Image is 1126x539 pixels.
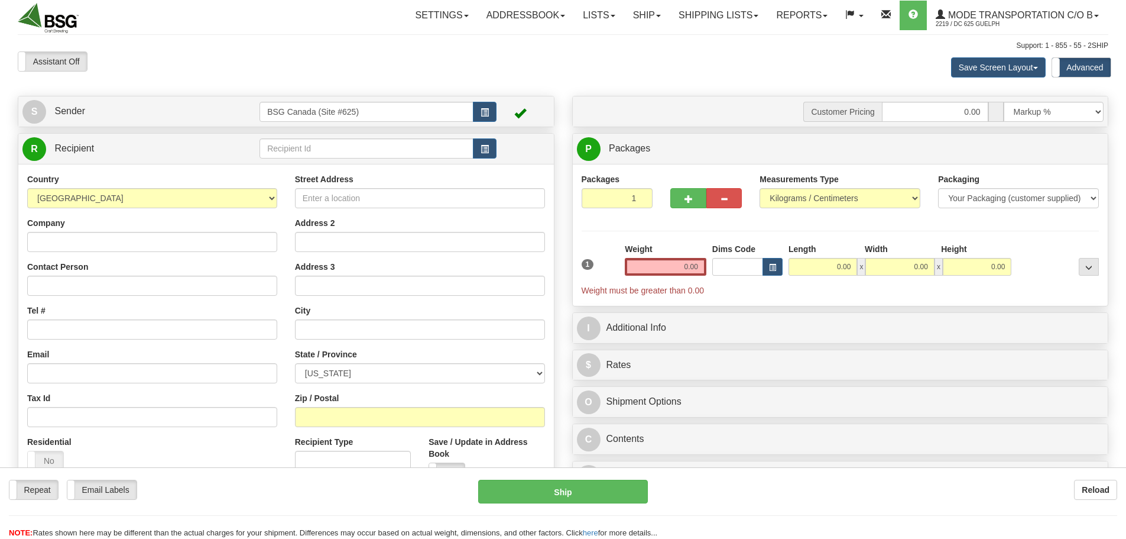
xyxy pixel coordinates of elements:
[857,258,865,276] span: x
[22,137,46,161] span: R
[18,41,1108,51] div: Support: 1 - 855 - 55 - 2SHIP
[22,100,46,124] span: S
[1099,209,1125,330] iframe: chat widget
[27,261,88,273] label: Contact Person
[1082,485,1109,495] b: Reload
[577,390,601,414] span: O
[577,427,1104,451] a: CContents
[27,436,72,448] label: Residential
[295,436,353,448] label: Recipient Type
[583,528,598,537] a: here
[9,480,58,499] label: Repeat
[27,173,59,185] label: Country
[625,243,652,255] label: Weight
[478,480,648,504] button: Ship
[295,348,357,360] label: State / Province
[577,390,1104,414] a: OShipment Options
[1074,480,1117,500] button: Reload
[865,243,888,255] label: Width
[577,316,1104,340] a: IAdditional Info
[767,1,836,30] a: Reports
[295,188,545,208] input: Enter a location
[27,392,50,404] label: Tax Id
[429,463,465,482] label: No
[577,464,1104,489] a: CCustoms
[936,18,1024,30] span: 2219 / DC 625 Guelph
[1079,258,1099,276] div: ...
[295,173,353,185] label: Street Address
[582,286,705,295] span: Weight must be greater than 0.00
[9,528,33,537] span: NOTE:
[295,217,335,229] label: Address 2
[577,465,601,489] span: C
[478,1,575,30] a: Addressbook
[295,392,339,404] label: Zip / Postal
[1052,58,1111,77] label: Advanced
[22,137,233,161] a: R Recipient
[67,480,137,499] label: Email Labels
[295,305,310,317] label: City
[712,243,755,255] label: Dims Code
[259,138,473,159] input: Recipient Id
[577,353,1104,377] a: $Rates
[788,243,816,255] label: Length
[577,353,601,377] span: $
[54,143,94,153] span: Recipient
[577,137,1104,161] a: P Packages
[803,102,881,122] span: Customer Pricing
[28,451,63,470] label: No
[577,428,601,451] span: C
[760,173,839,185] label: Measurements Type
[945,10,1093,20] span: Mode Transportation c/o B
[429,436,544,460] label: Save / Update in Address Book
[609,143,650,153] span: Packages
[927,1,1108,30] a: Mode Transportation c/o B 2219 / DC 625 Guelph
[54,106,85,116] span: Sender
[938,173,979,185] label: Packaging
[577,317,601,340] span: I
[582,173,620,185] label: Packages
[951,57,1046,78] button: Save Screen Layout
[582,259,594,270] span: 1
[27,217,65,229] label: Company
[407,1,478,30] a: Settings
[18,3,79,33] img: logo2219.jpg
[934,258,943,276] span: x
[295,261,335,273] label: Address 3
[22,99,259,124] a: S Sender
[670,1,767,30] a: Shipping lists
[941,243,967,255] label: Height
[577,137,601,161] span: P
[624,1,670,30] a: Ship
[574,1,624,30] a: Lists
[27,305,46,317] label: Tel #
[259,102,473,122] input: Sender Id
[18,52,87,71] label: Assistant Off
[27,348,49,360] label: Email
